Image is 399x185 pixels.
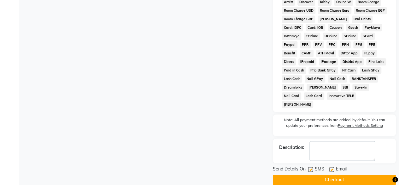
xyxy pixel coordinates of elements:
span: ATH Movil [316,50,336,57]
div: Description: [279,144,304,151]
span: Nail Cash [328,75,347,83]
span: Lash Cash [282,75,302,83]
span: Coupon [328,24,344,31]
span: [PERSON_NAME] [307,84,338,91]
span: Dreamfolks [282,84,304,91]
span: PPG [353,41,364,48]
span: Send Details On [273,166,306,174]
span: PPR [300,41,311,48]
span: Dittor App [338,50,360,57]
span: iPackage [319,58,338,65]
span: Card: IDFC [282,24,303,31]
span: Email [336,166,347,174]
span: Benefit [282,50,297,57]
span: PPN [340,41,351,48]
span: Lash GPay [360,67,381,74]
span: Pine Labs [366,58,386,65]
span: Bad Debts [352,15,373,23]
span: Rupay [362,50,377,57]
span: PPE [367,41,377,48]
span: NT Cash [340,67,358,74]
span: Nail Card [282,92,301,100]
span: iPrepaid [298,58,316,65]
span: SCard [361,33,375,40]
span: Gcash [346,24,360,31]
span: UOnline [323,33,339,40]
span: [PERSON_NAME] [318,15,349,23]
span: SOnline [342,33,358,40]
span: Card: IOB [306,24,325,31]
span: District App [340,58,364,65]
span: Pnb Bank GPay [308,67,338,74]
span: Paid in Cash [282,67,306,74]
span: Room Charge GBP [282,15,315,23]
span: Nail GPay [305,75,325,83]
span: Save-In [352,84,369,91]
span: COnline [304,33,320,40]
span: Innovative TELR [327,92,356,100]
span: Instamojo [282,33,301,40]
span: Room Charge EGP [354,7,387,14]
label: Note: All payment methods are added, by default. You can update your preferences from [279,117,390,131]
span: SBI [341,84,350,91]
span: Diners [282,58,296,65]
span: BANKTANSFER [349,75,378,83]
span: PPV [313,41,324,48]
span: [PERSON_NAME] [282,101,313,108]
span: Lash Card [304,92,324,100]
label: Payment Methods Setting [338,123,383,128]
span: Room Charge Euro [318,7,351,14]
span: SMS [315,166,324,174]
span: PayMaya [362,24,382,31]
span: Paypal [282,41,297,48]
span: Room Charge USD [282,7,315,14]
button: Checkout [273,175,396,185]
span: PPC [326,41,337,48]
span: CAMP [300,50,314,57]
